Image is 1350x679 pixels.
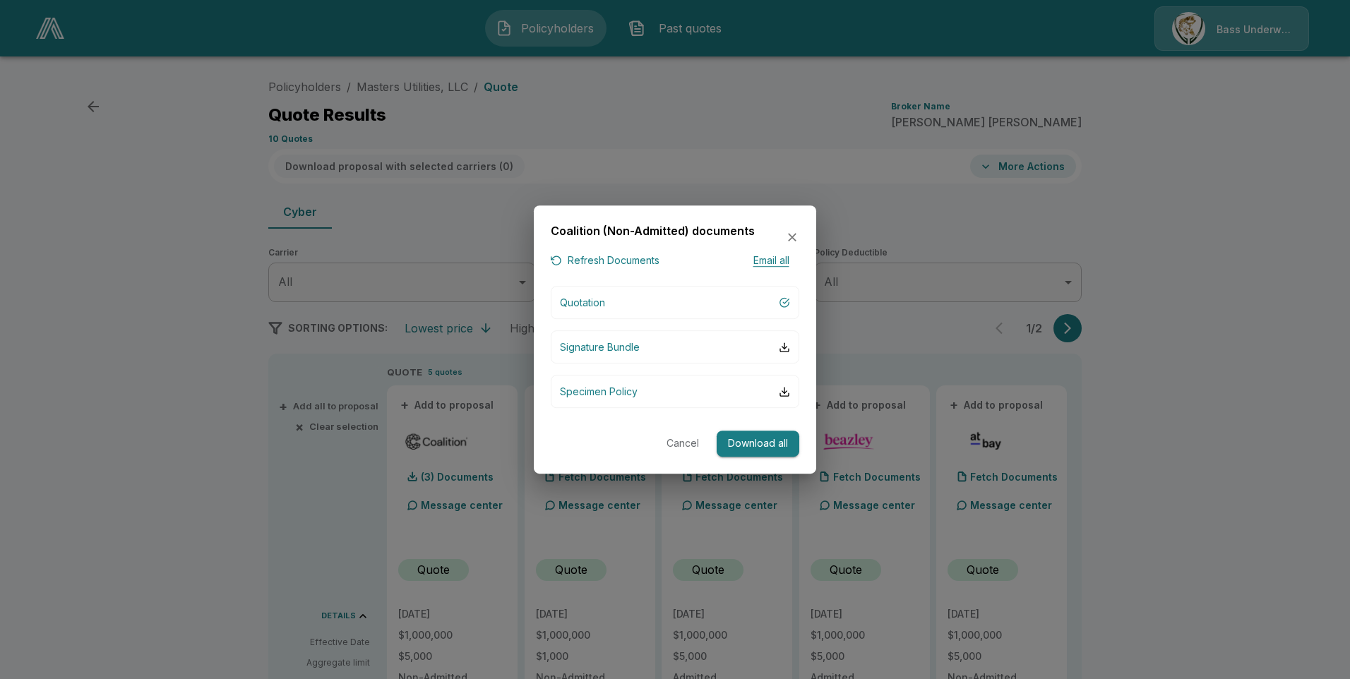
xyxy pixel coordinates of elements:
[551,375,799,408] button: Specimen Policy
[560,384,638,399] p: Specimen Policy
[743,252,799,270] button: Email all
[551,286,799,319] button: Quotation
[717,431,799,457] button: Download all
[551,252,659,270] button: Refresh Documents
[660,431,705,457] button: Cancel
[560,295,605,310] p: Quotation
[551,222,755,241] h6: Coalition (Non-Admitted) documents
[551,330,799,363] button: Signature Bundle
[560,339,640,354] p: Signature Bundle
